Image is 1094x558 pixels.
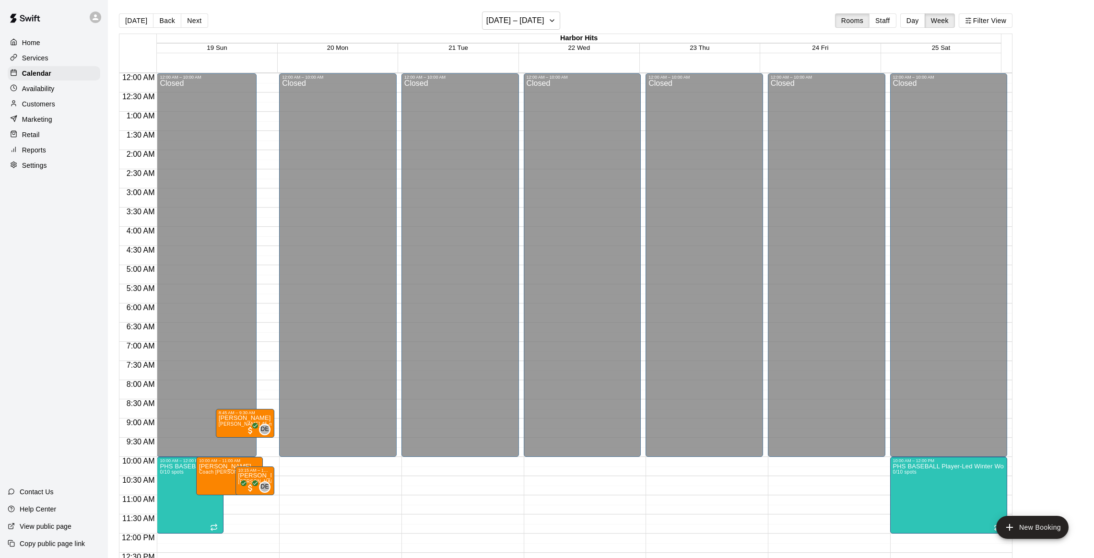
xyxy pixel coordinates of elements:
div: Harbor Hits [157,34,1001,43]
div: 12:00 AM – 10:00 AM: Closed [768,73,885,457]
span: 8:30 AM [124,399,157,407]
span: 2:30 AM [124,169,157,177]
div: Closed [893,80,1005,460]
span: Recurring event [210,523,218,531]
a: Availability [8,81,100,96]
button: 24 Fri [812,44,828,51]
div: 12:00 AM – 10:00 AM: Closed [157,73,257,457]
div: 12:00 AM – 10:00 AM: Closed [524,73,641,457]
button: [DATE] – [DATE] [482,12,560,30]
div: 10:00 AM – 12:00 PM: PHS BASEBALL Player-Led Winter Workouts [890,457,1008,534]
span: 4:30 AM [124,246,157,254]
div: 10:15 AM – 11:00 AM [238,468,272,473]
div: 12:00 AM – 10:00 AM [282,75,394,80]
span: 12:00 AM [120,73,157,81]
span: [PERSON_NAME] 45-minute private pitching instruction [238,479,365,484]
p: Settings [22,161,47,170]
div: 12:00 AM – 10:00 AM: Closed [401,73,519,457]
div: 12:00 AM – 10:00 AM [648,75,760,80]
button: Staff [869,13,896,28]
div: Closed [404,80,516,460]
span: 2:00 AM [124,150,157,158]
span: 9:30 AM [124,438,157,446]
span: All customers have paid [246,426,255,435]
div: Davis Engel [259,481,271,493]
a: Customers [8,97,100,111]
div: Closed [527,80,638,460]
p: Marketing [22,115,52,124]
span: 0/10 spots filled [893,469,917,475]
div: Closed [160,80,254,460]
a: Marketing [8,112,100,127]
div: 12:00 AM – 10:00 AM [404,75,516,80]
a: Services [8,51,100,65]
button: 23 Thu [690,44,709,51]
div: Davis Engel [259,424,271,435]
span: [PERSON_NAME] 45-minute private pitching instruction [219,421,346,427]
span: All customers have paid [234,483,244,493]
div: Closed [648,80,760,460]
button: Rooms [835,13,870,28]
p: Services [22,53,48,63]
span: Davis Engel [263,481,271,493]
a: Calendar [8,66,100,81]
span: 5:00 AM [124,265,157,273]
a: Retail [8,128,100,142]
div: 10:00 AM – 12:00 PM [893,458,1005,463]
span: 6:00 AM [124,303,157,312]
div: 10:00 AM – 12:00 PM [160,458,221,463]
div: 12:00 AM – 10:00 AM: Closed [890,73,1008,457]
span: 7:00 AM [124,342,157,350]
span: DE [260,482,269,492]
button: Week [925,13,955,28]
span: 1:00 AM [124,112,157,120]
span: 10:00 AM [120,457,157,465]
span: 12:00 PM [119,534,157,542]
button: Next [181,13,208,28]
p: Home [22,38,40,47]
span: 11:00 AM [120,495,157,503]
button: Day [900,13,925,28]
button: add [996,516,1069,539]
div: 10:00 AM – 11:00 AM [199,458,260,463]
p: Availability [22,84,55,93]
span: 20 Mon [327,44,348,51]
div: 10:15 AM – 11:00 AM: Jack Price [235,466,275,495]
div: 12:00 AM – 10:00 AM: Closed [646,73,763,457]
span: 9:00 AM [124,418,157,427]
p: Calendar [22,69,51,78]
a: Home [8,35,100,50]
span: 6:30 AM [124,323,157,331]
span: 0/10 spots filled [160,469,183,475]
div: Settings [8,158,100,173]
p: Contact Us [20,487,54,497]
span: 12:30 AM [120,93,157,101]
button: 22 Wed [568,44,590,51]
span: 8:00 AM [124,380,157,388]
span: 25 Sat [932,44,951,51]
span: 3:30 AM [124,208,157,216]
span: All customers have paid [246,483,255,493]
span: DE [260,425,269,434]
button: Back [153,13,181,28]
div: Closed [282,80,394,460]
button: [DATE] [119,13,153,28]
p: Retail [22,130,40,139]
a: Reports [8,143,100,157]
span: 21 Tue [448,44,468,51]
span: 7:30 AM [124,361,157,369]
button: 19 Sun [207,44,227,51]
div: 8:45 AM – 9:30 AM [219,410,271,415]
span: 10:30 AM [120,476,157,484]
span: 3:00 AM [124,188,157,197]
p: View public page [20,522,71,531]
